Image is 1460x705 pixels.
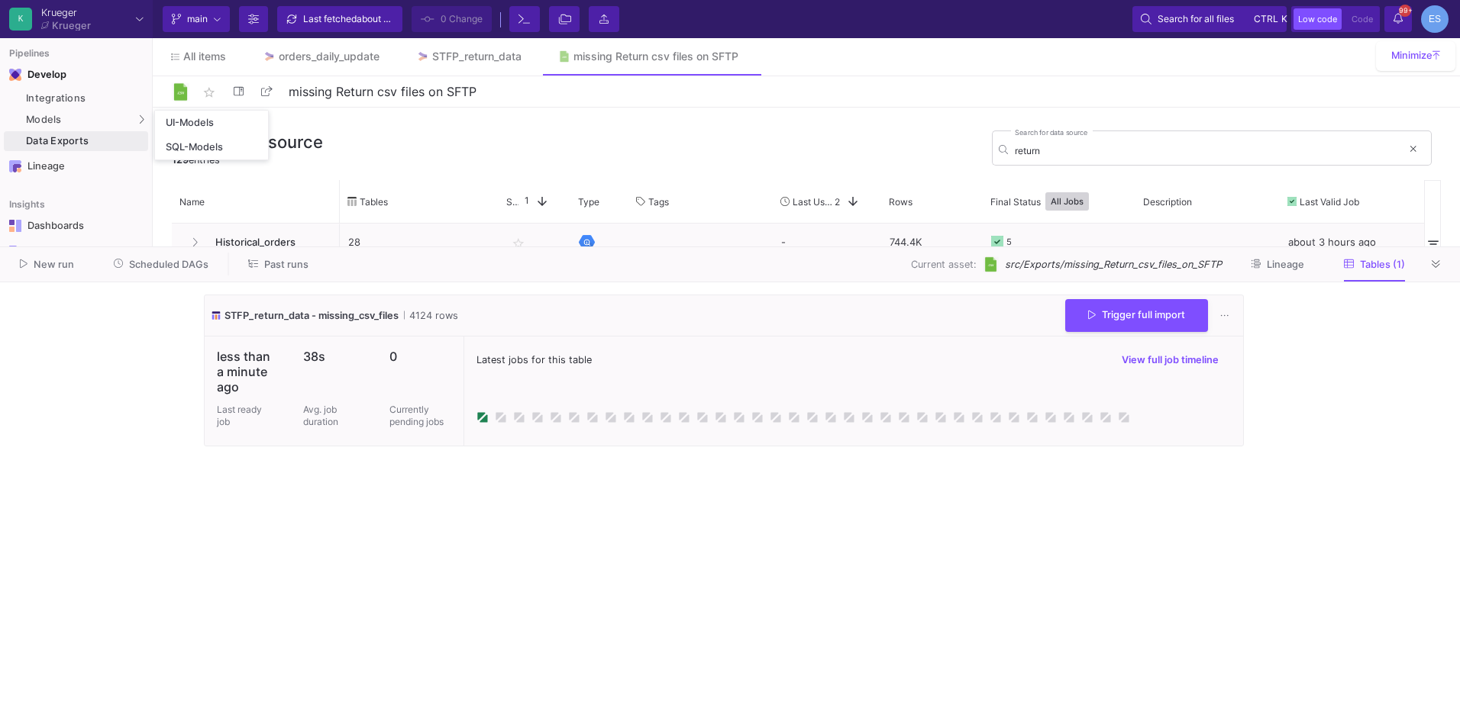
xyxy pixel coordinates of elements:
div: 5 [1006,224,1012,260]
span: Code [1352,14,1373,24]
p: 28 [348,224,490,260]
span: ctrl [1254,10,1278,28]
div: 744.4K [881,224,983,260]
p: Currently pending jobs [389,403,451,427]
button: Trigger full import [1065,299,1208,332]
span: Trigger full import [1088,309,1185,320]
a: Data Exports [4,131,148,151]
button: Past runs [230,253,327,276]
img: Navigation icon [9,220,21,232]
span: Last Valid Job [1300,196,1359,208]
img: Navigation icon [9,160,21,172]
div: Widgets [27,246,127,258]
div: orders_daily_update [279,50,380,63]
button: main [163,6,230,32]
span: Low code [1298,14,1337,24]
button: Last fetchedabout 3 hours ago [277,6,402,32]
img: Logo [171,82,190,101]
img: Navigation icon [9,246,21,258]
span: Lineage [1267,259,1304,270]
p: 0 [389,348,451,363]
span: Description [1143,196,1192,208]
button: ctrlk [1249,10,1278,28]
span: Name [179,196,205,208]
img: Tab icon [558,50,571,63]
button: All Jobs [1045,192,1089,211]
span: Current asset: [911,257,977,272]
span: 129 [172,154,189,166]
div: K [9,8,32,31]
span: Last Used [793,196,835,208]
div: Dashboards [27,220,127,232]
img: icon [211,307,221,322]
span: Tables [360,196,388,208]
span: Scheduled DAGs [129,259,208,270]
span: src/Exports/missing_Return_csv_files_on_SFTP [1005,257,1222,272]
p: Last ready job [217,403,263,427]
span: STFP_return_data - missing_csv_files [224,307,399,322]
div: ES [1421,5,1449,33]
div: STFP_return_data [432,50,522,63]
span: Star [506,196,518,208]
div: Krueger [52,21,91,31]
span: Rows [889,196,912,208]
span: main [187,8,208,31]
span: Tables (1) [1360,259,1405,270]
button: Search for all filesctrlk [1132,6,1287,32]
div: Krueger [41,8,91,18]
span: Type [578,196,599,208]
a: Navigation iconLineage [4,154,148,179]
img: Tab icon [263,50,276,63]
div: - [773,224,881,260]
img: [Legacy] Google BigQuery [579,234,595,250]
span: Search for all files [1158,8,1234,31]
p: Avg. job duration [303,403,349,427]
button: New run [2,253,92,276]
button: Tables (1) [1326,253,1423,276]
span: Latest jobs for this table [476,352,592,366]
button: ES [1416,5,1449,33]
mat-icon: star_border [200,83,218,101]
button: Scheduled DAGs [95,253,228,276]
div: Last fetched [303,8,395,31]
p: less than a minute ago [217,348,279,394]
button: Lineage [1232,253,1323,276]
p: 38s [303,348,365,363]
div: missing Return csv files on SFTP [573,50,738,63]
a: Navigation iconDashboards [4,214,148,238]
span: k [1281,10,1287,28]
span: Models [26,114,62,126]
span: View full job timeline [1122,353,1219,365]
span: New run [34,259,74,270]
div: about 3 hours ago [1280,224,1424,260]
div: Data Exports [26,135,144,147]
button: View full job timeline [1110,348,1231,371]
span: Past runs [264,259,308,270]
mat-expansion-panel-header: Navigation iconDevelop [4,63,148,87]
img: [Legacy] CSV [983,256,999,272]
img: Tab icon [416,50,429,63]
span: 99+ [1399,5,1411,17]
img: Navigation icon [9,69,21,81]
div: Final Status [990,184,1114,219]
span: Historical_orders [206,224,331,260]
button: Low code [1294,8,1342,30]
span: about 3 hours ago [357,13,434,24]
div: Lineage [27,160,127,172]
span: 1 [518,195,529,208]
a: Integrations [4,89,148,108]
span: Tags [648,196,669,208]
input: Search for name, tables, ... [1015,145,1402,156]
span: 2 [835,196,840,208]
div: Integrations [26,92,144,105]
span: All items [183,50,226,63]
button: Code [1347,8,1378,30]
div: Develop [27,69,50,81]
span: 4124 rows [404,307,458,322]
button: 99+ [1384,6,1412,32]
a: Navigation iconWidgets [4,240,148,264]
